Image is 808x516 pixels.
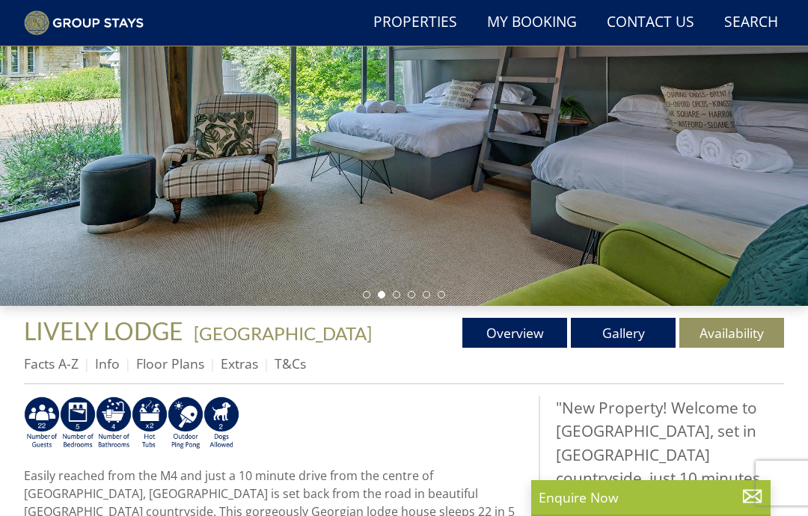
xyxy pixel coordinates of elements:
a: Gallery [571,318,676,348]
a: Extras [221,354,258,372]
span: LIVELY LODGE [24,316,183,345]
a: T&Cs [275,354,306,372]
a: [GEOGRAPHIC_DATA] [194,322,372,344]
span: - [188,322,372,344]
a: Contact Us [601,6,700,40]
img: AD_4nXep2L0v75vhVCslHk8dZFbfPAI5GQUAIMEGPV65vNzMhXvUS6GeXqXAVgZyOC8B46bQ9Dv9YZPDsh0Ix13BwDkQP65_c... [24,396,60,450]
a: Properties [367,6,463,40]
img: AD_4nXcH4PzYvaNr-VBgFzRY2gHE_3jpwC4bfr9XAHXYcz8PBbLU9bOrZs-keF1Aqm_SCxyGdU-UZZ3ZQh6CbVEu22NyZ_uOm... [96,396,132,450]
img: Group Stays [24,10,144,36]
a: Info [95,354,120,372]
p: Enquire Now [539,488,763,507]
a: LIVELY LODGE [24,316,188,345]
img: AD_4nXfvwGIBamJzmqDFh4g6irTRkN63nyKLlg4YzRqopW-uGzcUdsQOFeCWm2CubVrV3ZO8kvHOyYe7-9GhGVZrVL4n5CQKk... [132,396,168,450]
a: Availability [679,318,784,348]
a: Floor Plans [136,354,204,372]
a: Search [718,6,784,40]
img: AD_4nXet0s0sJ9h28WMq25EmkBYg-8dVjkhGOkKk7zQYdjLIJ7Pv0ASO-fiBcN_tkCrljPZcv1IffTfZ_GdAIc3yNx3QYR6BR... [168,396,203,450]
a: My Booking [481,6,583,40]
img: AD_4nXdaSM9KxAADXnT638xCwAK6qtHpvM1ABBSaL7n9h96NUrP7eDI7BPjpvC7HaLjsgGLLZupsNbxM32H_RcHEXRpM29kDL... [203,396,239,450]
img: AD_4nXe6YnH0MPIwf_fRGXT-Kcdpci59wiVNuQgBNxsJUaXr4BZW5-oKesR-FbXHFU_mhjecQ9AzRer8Hj5AKqv_vI_VCYBC5... [60,396,96,450]
a: Overview [462,318,567,348]
a: Facts A-Z [24,354,79,372]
